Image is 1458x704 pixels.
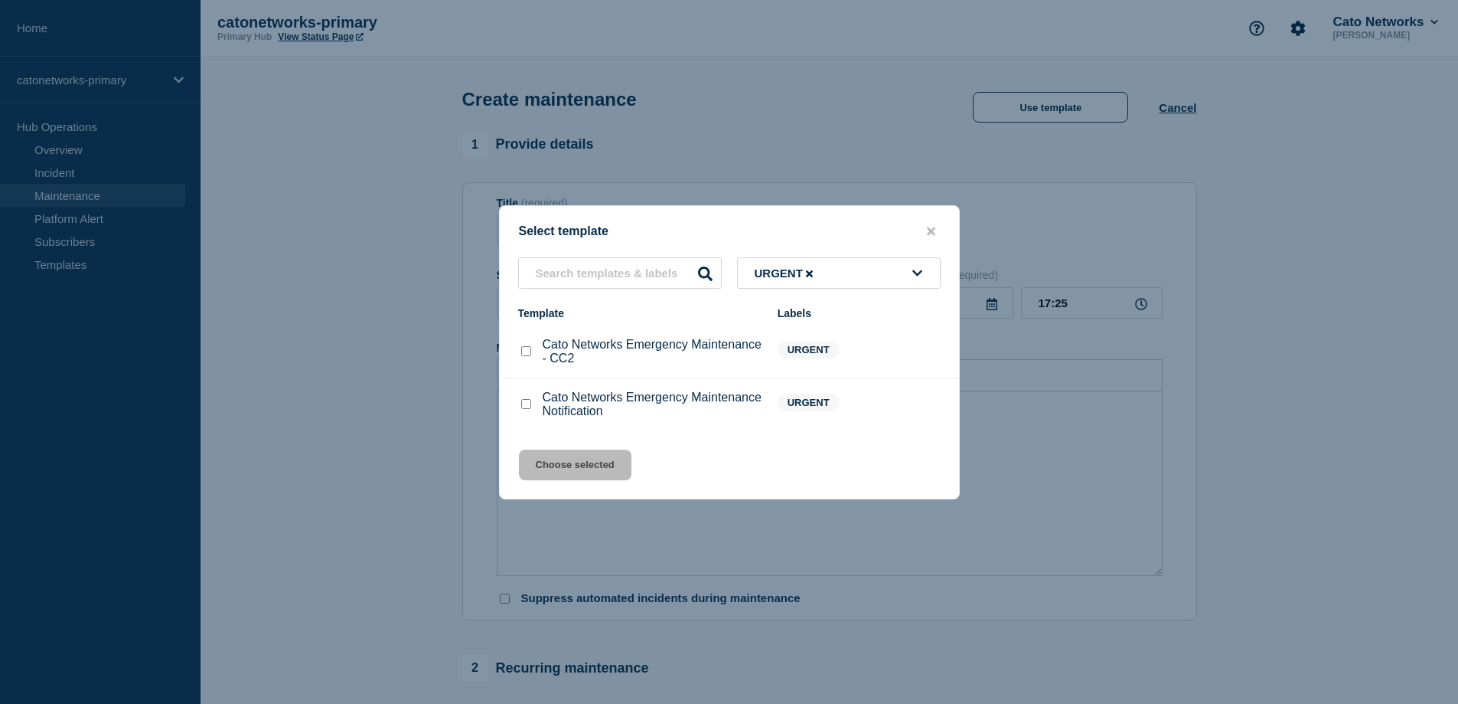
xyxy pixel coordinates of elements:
[521,346,531,356] input: Cato Networks Emergency Maintenance - CC2 checkbox
[778,307,941,319] div: Labels
[755,267,817,280] span: URGENT
[500,224,959,239] div: Select template
[543,338,762,365] p: Cato Networks Emergency Maintenance - CC2
[737,257,941,289] button: URGENT
[778,394,840,411] span: URGENT
[518,257,722,289] input: Search templates & labels
[543,391,762,418] p: Cato Networks Emergency Maintenance Notification
[778,341,840,359] span: URGENT
[518,307,762,319] div: Template
[519,450,631,480] button: Choose selected
[922,224,940,239] button: close button
[521,399,531,409] input: Cato Networks Emergency Maintenance Notification checkbox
